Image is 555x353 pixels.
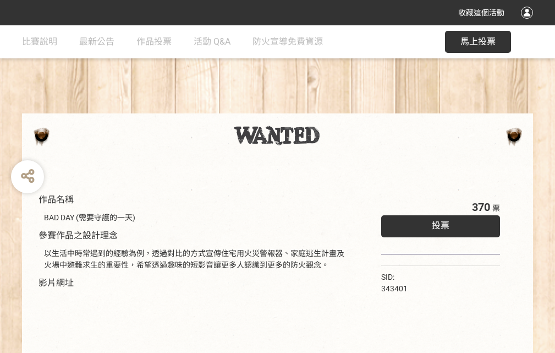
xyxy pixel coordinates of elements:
div: BAD DAY (需要守護的一天) [44,212,348,224]
span: 防火宣導免費資源 [252,36,323,47]
button: 馬上投票 [445,31,511,53]
a: 作品投票 [136,25,172,58]
span: 活動 Q&A [194,36,230,47]
span: 最新公告 [79,36,114,47]
span: SID: 343401 [381,273,408,293]
span: 馬上投票 [460,36,496,47]
a: 防火宣導免費資源 [252,25,323,58]
span: 收藏這個活動 [458,8,504,17]
div: 以生活中時常遇到的經驗為例，透過對比的方式宣傳住宅用火災警報器、家庭逃生計畫及火場中避難求生的重要性，希望透過趣味的短影音讓更多人認識到更多的防火觀念。 [44,248,348,271]
a: 最新公告 [79,25,114,58]
span: 影片網址 [39,278,74,288]
a: 活動 Q&A [194,25,230,58]
span: 票 [492,204,500,213]
span: 參賽作品之設計理念 [39,230,118,241]
iframe: Facebook Share [410,271,465,283]
a: 比賽說明 [22,25,57,58]
span: 370 [472,200,490,214]
span: 投票 [432,220,449,231]
span: 比賽說明 [22,36,57,47]
span: 作品投票 [136,36,172,47]
span: 作品名稱 [39,194,74,205]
